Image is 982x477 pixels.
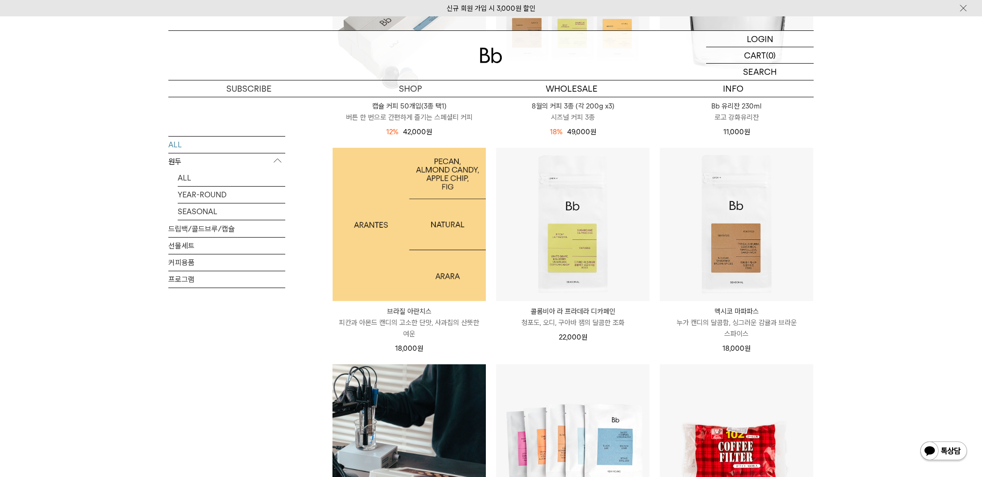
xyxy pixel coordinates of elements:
[660,306,813,317] p: 멕시코 마파파스
[567,128,596,136] span: 49,000
[496,112,650,123] p: 시즈널 커피 3종
[660,306,813,340] a: 멕시코 마파파스 누가 캔디의 달콤함, 싱그러운 감귤과 브라운 스파이스
[426,128,432,136] span: 원
[706,31,814,47] a: LOGIN
[723,128,750,136] span: 11,000
[332,306,486,340] a: 브라질 아란치스 피칸과 아몬드 캔디의 고소한 단맛, 사과칩의 산뜻한 여운
[386,126,398,137] div: 12%
[332,101,486,112] p: 캡슐 커피 50개입(3종 택1)
[395,344,423,353] span: 18,000
[168,271,285,287] a: 프로그램
[168,153,285,170] p: 원두
[706,47,814,64] a: CART (0)
[332,317,486,340] p: 피칸과 아몬드 캔디의 고소한 단맛, 사과칩의 산뜻한 여운
[178,203,285,219] a: SEASONAL
[660,101,813,123] a: Bb 유리잔 230ml 로고 강화유리잔
[550,126,563,137] div: 18%
[332,112,486,123] p: 버튼 한 번으로 간편하게 즐기는 스페셜티 커피
[766,47,776,63] p: (0)
[332,148,486,301] img: 1000000483_add2_079.jpg
[168,80,330,97] a: SUBSCRIBE
[660,101,813,112] p: Bb 유리잔 230ml
[590,128,596,136] span: 원
[332,148,486,301] a: 브라질 아란치스
[919,441,968,463] img: 카카오톡 채널 1:1 채팅 버튼
[168,136,285,152] a: ALL
[178,186,285,202] a: YEAR-ROUND
[168,220,285,237] a: 드립백/콜드브루/캡슐
[168,237,285,253] a: 선물세트
[403,128,432,136] span: 42,000
[744,344,751,353] span: 원
[747,31,773,47] p: LOGIN
[332,306,486,317] p: 브라질 아란치스
[480,48,502,63] img: 로고
[332,101,486,123] a: 캡슐 커피 50개입(3종 택1) 버튼 한 번으로 간편하게 즐기는 스페셜티 커피
[496,148,650,301] img: 콜롬비아 라 프라데라 디카페인
[178,169,285,186] a: ALL
[660,148,813,301] img: 멕시코 마파파스
[744,128,750,136] span: 원
[496,306,650,328] a: 콜롬비아 라 프라데라 디카페인 청포도, 오디, 구아바 잼의 달콤한 조화
[660,112,813,123] p: 로고 강화유리잔
[496,101,650,112] p: 8월의 커피 3종 (각 200g x3)
[168,254,285,270] a: 커피용품
[491,80,652,97] p: WHOLESALE
[660,317,813,340] p: 누가 캔디의 달콤함, 싱그러운 감귤과 브라운 스파이스
[330,80,491,97] a: SHOP
[652,80,814,97] p: INFO
[496,101,650,123] a: 8월의 커피 3종 (각 200g x3) 시즈널 커피 3종
[559,333,587,341] span: 22,000
[743,64,777,80] p: SEARCH
[722,344,751,353] span: 18,000
[496,317,650,328] p: 청포도, 오디, 구아바 잼의 달콤한 조화
[496,306,650,317] p: 콜롬비아 라 프라데라 디카페인
[744,47,766,63] p: CART
[447,4,535,13] a: 신규 회원 가입 시 3,000원 할인
[581,333,587,341] span: 원
[417,344,423,353] span: 원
